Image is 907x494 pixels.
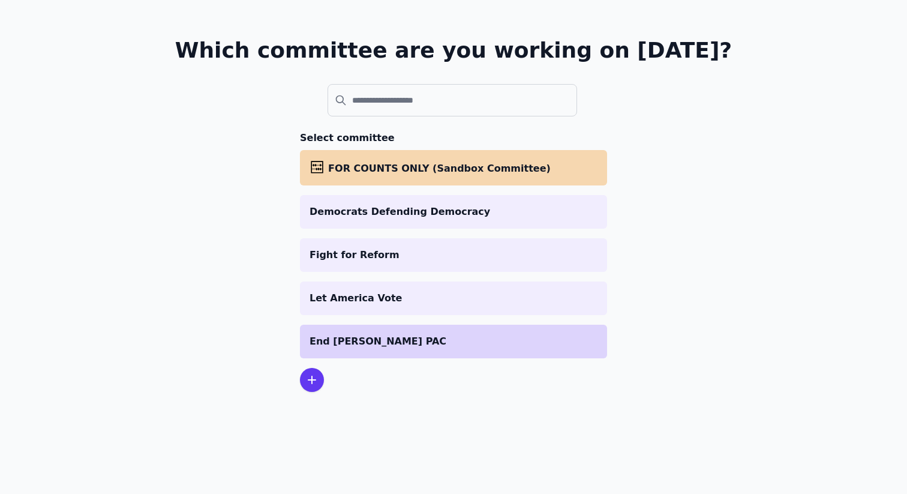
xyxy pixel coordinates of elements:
[175,38,732,62] h1: Which committee are you working on [DATE]?
[310,205,597,219] p: Democrats Defending Democracy
[300,131,607,145] h3: Select committee
[300,325,607,358] a: End [PERSON_NAME] PAC
[328,163,551,174] span: FOR COUNTS ONLY (Sandbox Committee)
[300,150,607,185] a: FOR COUNTS ONLY (Sandbox Committee)
[300,195,607,229] a: Democrats Defending Democracy
[310,334,597,349] p: End [PERSON_NAME] PAC
[300,238,607,272] a: Fight for Reform
[300,282,607,315] a: Let America Vote
[310,248,597,262] p: Fight for Reform
[310,291,597,306] p: Let America Vote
